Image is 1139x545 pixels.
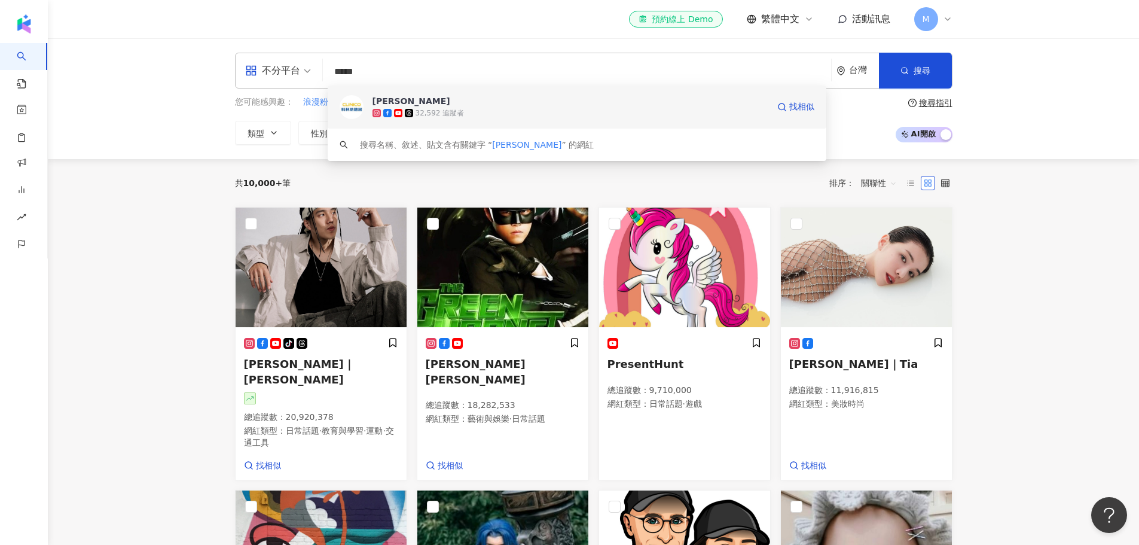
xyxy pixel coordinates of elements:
[372,95,450,107] div: [PERSON_NAME]
[780,207,952,481] a: KOL Avatar[PERSON_NAME]｜Tia總追蹤數：11,916,815網紅類型：美妝時尚找相似
[761,13,799,26] span: 繁體中文
[14,14,33,34] img: logo icon
[235,96,294,108] span: 您可能感興趣：
[599,208,770,327] img: KOL Avatar
[922,13,929,26] span: M
[245,61,300,80] div: 不分平台
[852,13,890,25] span: 活動訊息
[649,399,683,409] span: 日常話題
[245,65,257,77] span: appstore
[311,129,328,138] span: 性別
[836,66,845,75] span: environment
[789,385,943,397] p: 總追蹤數 ： 11,916,815
[366,426,383,436] span: 運動
[340,95,364,119] img: KOL Avatar
[243,178,283,188] span: 10,000+
[598,207,771,481] a: KOL AvatarPresentHunt總追蹤數：9,710,000網紅類型：日常話題·遊戲
[1091,497,1127,533] iframe: Help Scout Beacon - Open
[639,13,713,25] div: 預約線上 Demo
[248,129,264,138] span: 類型
[831,399,865,409] span: 美妝時尚
[417,207,589,481] a: KOL Avatar[PERSON_NAME] [PERSON_NAME]總追蹤數：18,282,533網紅類型：藝術與娛樂·日常話題找相似
[607,385,762,397] p: 總追蹤數 ： 9,710,000
[322,426,364,436] span: 教育與學習
[244,358,355,385] span: [PERSON_NAME]｜[PERSON_NAME]
[426,460,463,472] a: 找相似
[244,426,394,447] span: 交通工具
[789,460,826,472] a: 找相似
[303,96,378,108] span: 浪漫粉膚色漸層輕紗
[256,460,281,472] span: 找相似
[286,426,319,436] span: 日常話題
[303,96,379,109] button: 浪漫粉膚色漸層輕紗
[685,399,702,409] span: 遊戲
[468,414,509,424] span: 藝術與娛樂
[914,66,930,75] span: 搜尋
[236,208,407,327] img: KOL Avatar
[340,141,348,149] span: search
[629,11,722,28] a: 預約線上 Demo
[683,399,685,409] span: ·
[861,173,897,193] span: 關聯性
[298,121,355,145] button: 性別
[235,178,291,188] div: 共 筆
[509,414,512,424] span: ·
[383,426,385,436] span: ·
[607,358,684,370] span: PresentHunt
[426,358,526,385] span: [PERSON_NAME] [PERSON_NAME]
[244,425,398,449] p: 網紅類型 ：
[879,53,952,89] button: 搜尋
[777,95,814,119] a: 找相似
[789,398,943,410] p: 網紅類型 ：
[908,99,917,107] span: question-circle
[849,65,879,75] div: 台灣
[17,205,26,232] span: rise
[512,414,545,424] span: 日常話題
[244,460,281,472] a: 找相似
[244,412,398,424] p: 總追蹤數 ： 20,920,378
[438,460,463,472] span: 找相似
[801,460,826,472] span: 找相似
[417,208,588,327] img: KOL Avatar
[416,108,465,118] div: 32,592 追蹤者
[919,98,952,108] div: 搜尋指引
[319,426,322,436] span: ·
[492,140,561,150] span: [PERSON_NAME]
[829,173,903,193] div: 排序：
[235,207,407,481] a: KOL Avatar[PERSON_NAME]｜[PERSON_NAME]總追蹤數：20,920,378網紅類型：日常話題·教育與學習·運動·交通工具找相似
[789,101,814,113] span: 找相似
[781,208,952,327] img: KOL Avatar
[360,138,594,151] div: 搜尋名稱、敘述、貼文含有關鍵字 “ ” 的網紅
[789,358,918,370] span: [PERSON_NAME]｜Tia
[235,121,291,145] button: 類型
[607,398,762,410] p: 網紅類型 ：
[364,426,366,436] span: ·
[426,400,580,412] p: 總追蹤數 ： 18,282,533
[426,413,580,425] p: 網紅類型 ：
[17,43,41,90] a: search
